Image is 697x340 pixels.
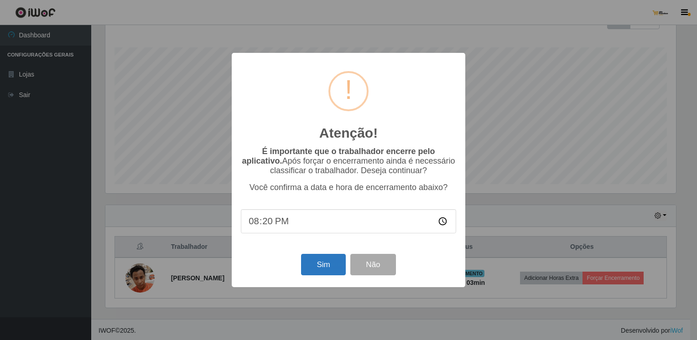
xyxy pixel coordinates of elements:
b: É importante que o trabalhador encerre pelo aplicativo. [242,147,435,165]
button: Sim [301,254,345,275]
h2: Atenção! [319,125,378,141]
p: Você confirma a data e hora de encerramento abaixo? [241,183,456,192]
p: Após forçar o encerramento ainda é necessário classificar o trabalhador. Deseja continuar? [241,147,456,175]
button: Não [350,254,395,275]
